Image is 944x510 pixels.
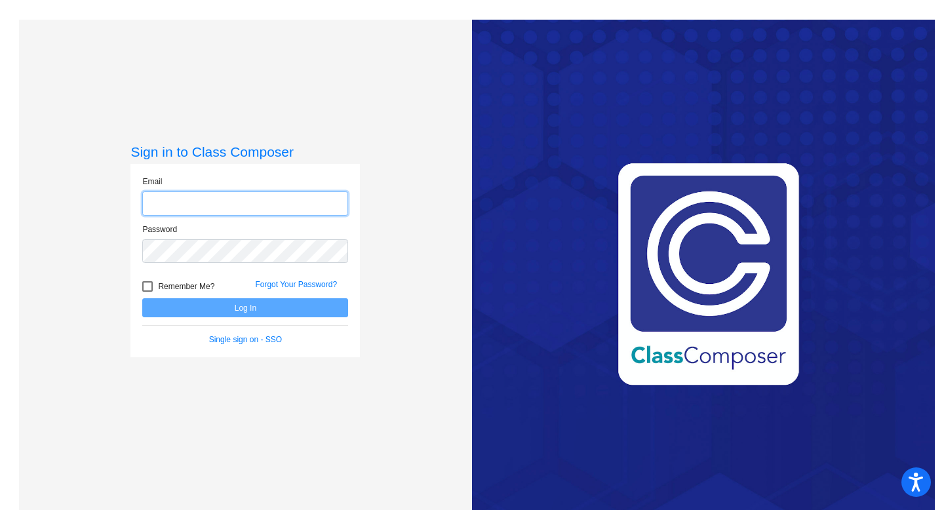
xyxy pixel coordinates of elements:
h3: Sign in to Class Composer [130,144,360,160]
span: Remember Me? [158,279,214,294]
label: Password [142,224,177,235]
a: Forgot Your Password? [255,280,337,289]
button: Log In [142,298,348,317]
a: Single sign on - SSO [209,335,282,344]
label: Email [142,176,162,187]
